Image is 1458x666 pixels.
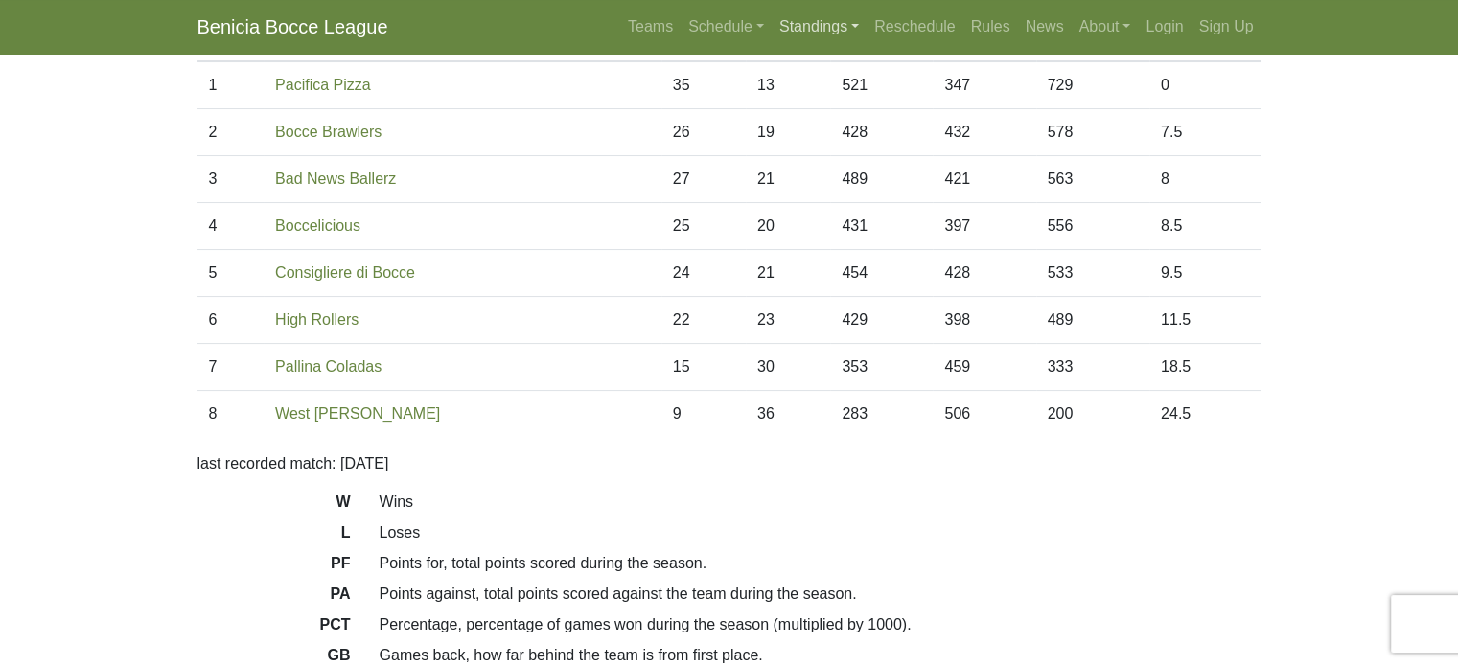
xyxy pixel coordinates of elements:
[1036,297,1149,344] td: 489
[933,297,1035,344] td: 398
[197,452,1261,475] p: last recorded match: [DATE]
[746,203,830,250] td: 20
[197,250,265,297] td: 5
[1036,109,1149,156] td: 578
[746,250,830,297] td: 21
[197,8,388,46] a: Benicia Bocce League
[830,344,933,391] td: 353
[1018,8,1072,46] a: News
[746,156,830,203] td: 21
[830,156,933,203] td: 489
[661,250,746,297] td: 24
[1036,61,1149,109] td: 729
[1036,344,1149,391] td: 333
[1149,109,1261,156] td: 7.5
[183,552,365,583] dt: PF
[746,297,830,344] td: 23
[197,344,265,391] td: 7
[365,613,1276,636] dd: Percentage, percentage of games won during the season (multiplied by 1000).
[365,552,1276,575] dd: Points for, total points scored during the season.
[197,203,265,250] td: 4
[746,391,830,438] td: 36
[830,109,933,156] td: 428
[933,391,1035,438] td: 506
[183,491,365,521] dt: W
[275,218,360,234] a: Boccelicious
[275,311,359,328] a: High Rollers
[275,171,396,187] a: Bad News Ballerz
[1149,344,1261,391] td: 18.5
[830,297,933,344] td: 429
[275,264,415,281] a: Consigliere di Bocce
[867,8,963,46] a: Reschedule
[183,583,365,613] dt: PA
[1149,156,1261,203] td: 8
[661,344,746,391] td: 15
[1036,391,1149,438] td: 200
[275,124,382,140] a: Bocce Brawlers
[933,156,1035,203] td: 421
[933,109,1035,156] td: 432
[183,521,365,552] dt: L
[197,109,265,156] td: 2
[1036,250,1149,297] td: 533
[661,391,746,438] td: 9
[1149,61,1261,109] td: 0
[275,358,382,375] a: Pallina Coladas
[830,250,933,297] td: 454
[197,297,265,344] td: 6
[1036,156,1149,203] td: 563
[963,8,1018,46] a: Rules
[1036,203,1149,250] td: 556
[933,61,1035,109] td: 347
[365,521,1276,544] dd: Loses
[1149,203,1261,250] td: 8.5
[365,583,1276,606] dd: Points against, total points scored against the team during the season.
[365,491,1276,514] dd: Wins
[830,61,933,109] td: 521
[933,344,1035,391] td: 459
[661,203,746,250] td: 25
[197,391,265,438] td: 8
[933,250,1035,297] td: 428
[661,109,746,156] td: 26
[772,8,867,46] a: Standings
[661,61,746,109] td: 35
[746,61,830,109] td: 13
[183,613,365,644] dt: PCT
[275,77,371,93] a: Pacifica Pizza
[197,61,265,109] td: 1
[1149,250,1261,297] td: 9.5
[661,156,746,203] td: 27
[746,344,830,391] td: 30
[661,297,746,344] td: 22
[197,156,265,203] td: 3
[1149,391,1261,438] td: 24.5
[1192,8,1261,46] a: Sign Up
[1149,297,1261,344] td: 11.5
[275,405,440,422] a: West [PERSON_NAME]
[933,203,1035,250] td: 397
[746,109,830,156] td: 19
[620,8,681,46] a: Teams
[830,391,933,438] td: 283
[830,203,933,250] td: 431
[1138,8,1191,46] a: Login
[1072,8,1139,46] a: About
[681,8,772,46] a: Schedule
